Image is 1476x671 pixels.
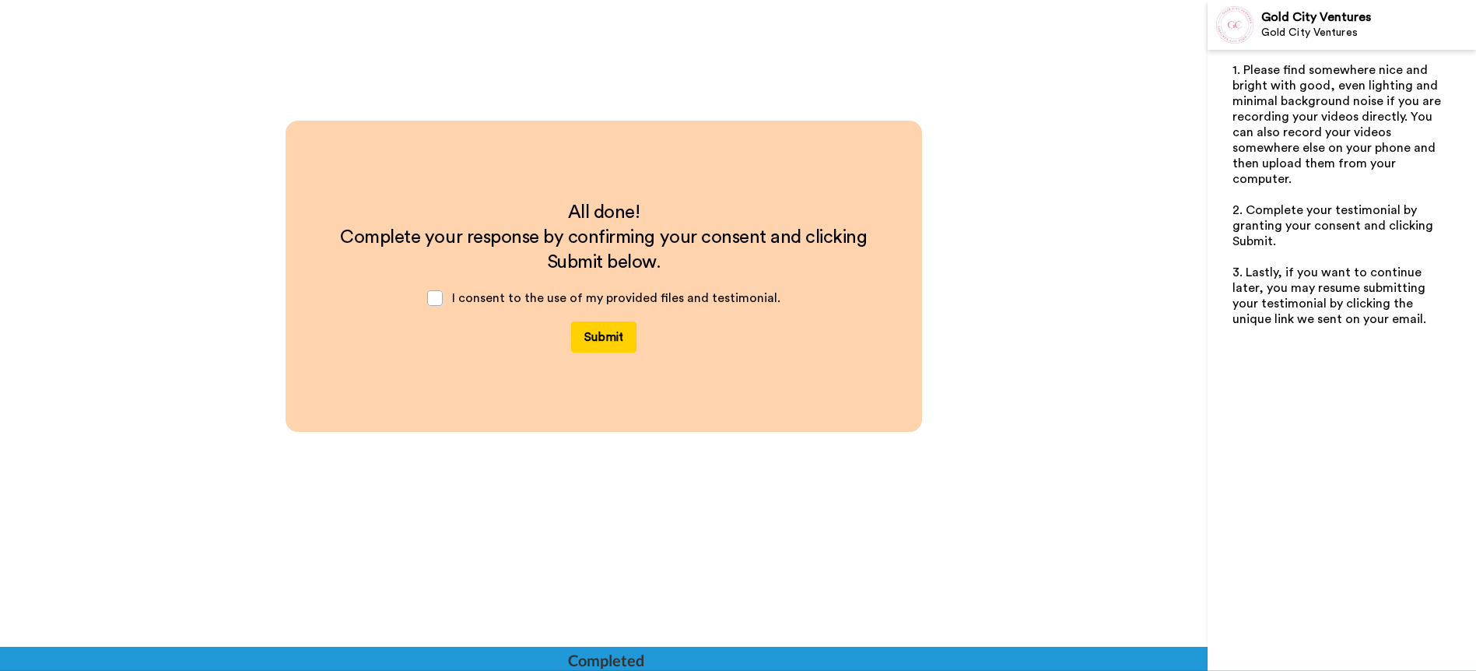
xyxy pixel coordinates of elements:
span: 3. Lastly, if you want to continue later, you may resume submitting your testimonial by clicking ... [1232,266,1429,325]
div: Gold City Ventures [1261,10,1475,25]
span: I consent to the use of my provided files and testimonial. [452,292,780,304]
img: Profile Image [1216,6,1253,44]
span: 2. Complete your testimonial by granting your consent and clicking Submit. [1232,204,1436,248]
button: Submit [571,321,636,353]
div: Gold City Ventures [1261,26,1475,40]
span: 1. Please find somewhere nice and bright with good, even lighting and minimal background noise if... [1232,64,1444,185]
span: All done! [568,203,640,222]
span: Complete your response by confirming your consent and clicking Submit below. [340,228,871,272]
div: Completed [568,649,643,671]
